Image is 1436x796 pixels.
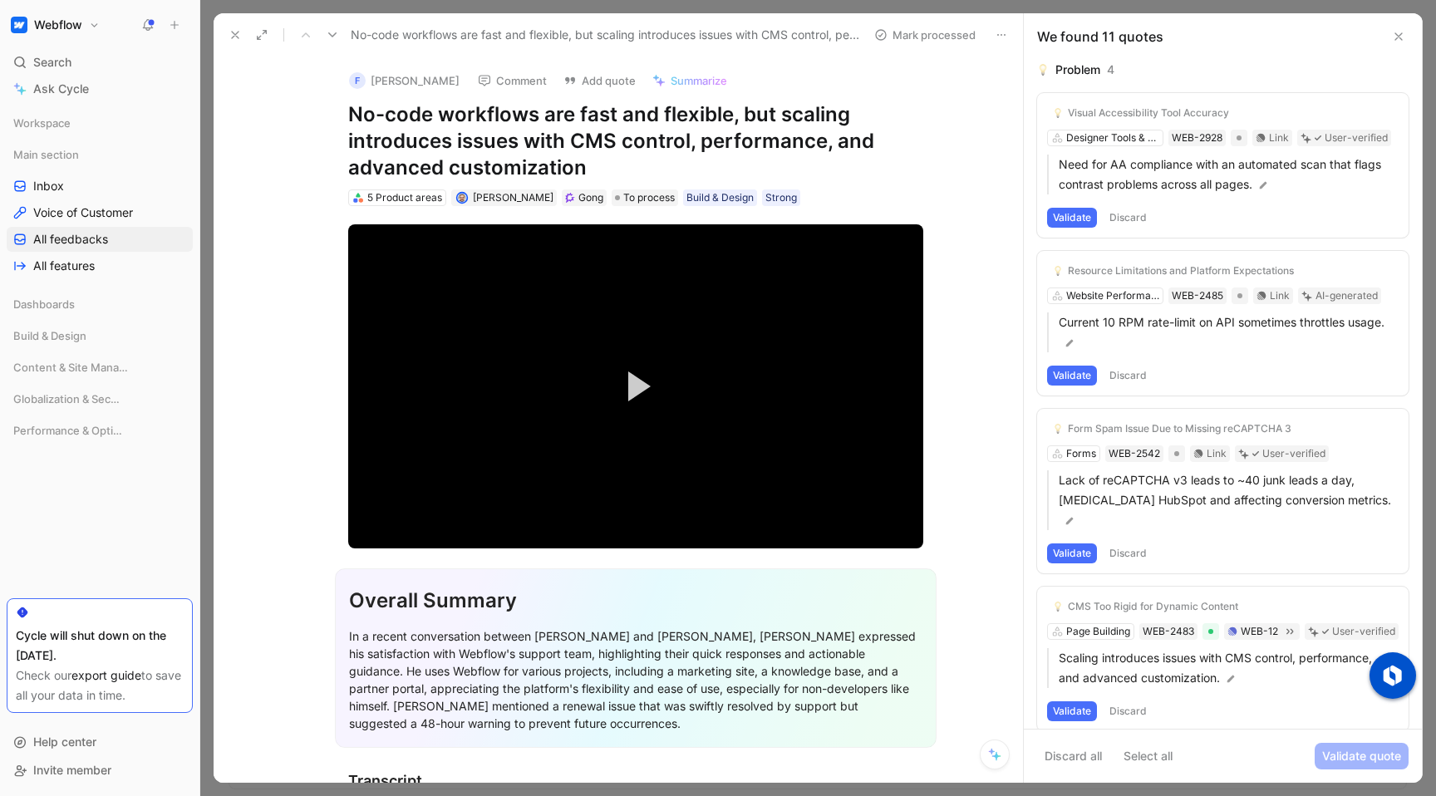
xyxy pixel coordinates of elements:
span: Performance & Optimization [13,422,130,439]
a: Inbox [7,174,193,199]
div: Globalization & Security [7,386,193,416]
span: To process [623,189,675,206]
div: Dashboards [7,292,193,317]
button: 💡Form Spam Issue Due to Missing reCAPTCHA 3 [1047,419,1297,439]
div: Strong [765,189,797,206]
button: 💡Visual Accessibility Tool Accuracy [1047,103,1235,123]
button: Discard [1104,208,1153,228]
span: Inbox [33,178,64,194]
div: In a recent conversation between [PERSON_NAME] and [PERSON_NAME], [PERSON_NAME] expressed his sat... [349,627,922,732]
span: Ask Cycle [33,79,89,99]
span: Search [33,52,71,72]
button: 💡CMS Too Rigid for Dynamic Content [1047,597,1244,617]
button: Comment [470,69,554,92]
div: Cycle will shut down on the [DATE]. [16,626,184,666]
span: Invite member [33,763,111,777]
span: All features [33,258,95,274]
button: Validate [1047,543,1097,563]
div: Search [7,50,193,75]
button: Summarize [645,69,735,92]
span: Help center [33,735,96,749]
button: Validate [1047,701,1097,721]
button: 💡Resource Limitations and Platform Expectations [1047,261,1300,281]
a: export guide [71,668,141,682]
div: Workspace [7,111,193,135]
button: Validate quote [1315,743,1409,769]
div: Build & Design [686,189,754,206]
span: Content & Site Management [13,359,130,376]
div: Check our to save all your data in time. [16,666,184,705]
button: WebflowWebflow [7,13,104,37]
div: Content & Site Management [7,355,193,385]
img: 💡 [1053,266,1063,276]
div: We found 11 quotes [1037,27,1163,47]
div: 5 Product areas [367,189,442,206]
img: 💡 [1053,424,1063,434]
p: Lack of reCAPTCHA v3 leads to ~40 junk leads a day, [MEDICAL_DATA] HubSpot and affecting conversi... [1059,470,1399,530]
p: Current 10 RPM rate-limit on API sometimes throttles usage. [1059,312,1399,352]
p: Need for AA compliance with an automated scan that flags contrast problems across all pages. [1059,155,1399,194]
span: [PERSON_NAME] [473,191,553,204]
a: All features [7,253,193,278]
img: Webflow [11,17,27,33]
img: 💡 [1053,108,1063,118]
img: pen.svg [1064,515,1075,527]
button: Discard [1104,701,1153,721]
img: avatar [457,194,466,203]
h1: Webflow [34,17,82,32]
img: pen.svg [1064,337,1075,349]
span: All feedbacks [33,231,108,248]
div: CMS Too Rigid for Dynamic Content [1068,600,1238,613]
span: Dashboards [13,296,75,312]
button: Validate [1047,208,1097,228]
span: Build & Design [13,327,86,344]
div: Problem [1055,60,1100,80]
div: To process [612,189,678,206]
div: Gong [578,189,603,206]
div: Transcript [348,769,923,792]
button: Play Video [598,349,673,424]
div: Build & Design [7,323,193,353]
div: Visual Accessibility Tool Accuracy [1068,106,1229,120]
div: Resource Limitations and Platform Expectations [1068,264,1294,278]
button: Add quote [556,69,643,92]
div: Invite member [7,758,193,783]
button: Mark processed [867,23,983,47]
div: Globalization & Security [7,386,193,411]
span: Workspace [13,115,71,131]
button: Discard all [1037,743,1109,769]
img: 💡 [1053,602,1063,612]
span: Voice of Customer [33,204,133,221]
div: Performance & Optimization [7,418,193,448]
span: Globalization & Security [13,391,125,407]
div: Content & Site Management [7,355,193,380]
div: Help center [7,730,193,754]
button: Select all [1116,743,1180,769]
div: Main sectionInboxVoice of CustomerAll feedbacksAll features [7,142,193,278]
div: 4 [1107,60,1114,80]
span: Summarize [671,73,727,88]
img: pen.svg [1225,673,1237,685]
div: Overall Summary [349,586,922,616]
a: Voice of Customer [7,200,193,225]
p: Scaling introduces issues with CMS control, performance, and advanced customization. [1059,648,1399,688]
button: Discard [1104,366,1153,386]
div: Video Player [348,224,923,548]
div: Form Spam Issue Due to Missing reCAPTCHA 3 [1068,422,1291,435]
button: Validate [1047,366,1097,386]
div: Main section [7,142,193,167]
div: Dashboards [7,292,193,322]
a: Ask Cycle [7,76,193,101]
img: 💡 [1037,64,1049,76]
button: Discard [1104,543,1153,563]
div: F [349,72,366,89]
div: Build & Design [7,323,193,348]
img: pen.svg [1257,179,1269,191]
span: No-code workflows are fast and flexible, but scaling introduces issues with CMS control, performa... [351,25,860,45]
h1: No-code workflows are fast and flexible, but scaling introduces issues with CMS control, performa... [348,101,923,181]
div: Performance & Optimization [7,418,193,443]
button: F[PERSON_NAME] [342,68,467,93]
span: Main section [13,146,79,163]
a: All feedbacks [7,227,193,252]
